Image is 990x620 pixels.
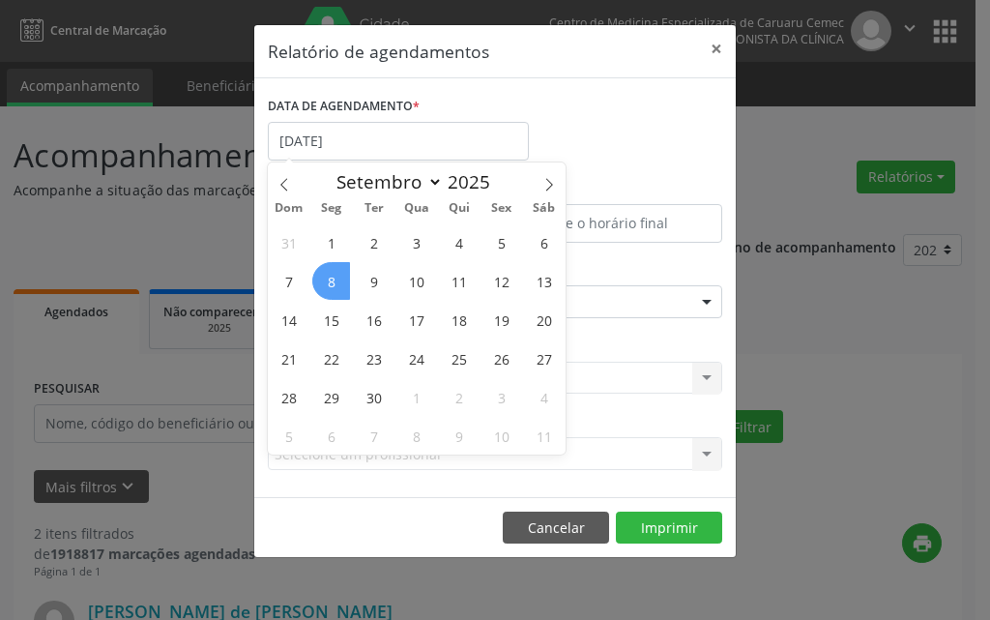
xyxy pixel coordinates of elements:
span: Setembro 30, 2025 [355,378,393,416]
span: Sáb [523,202,566,215]
span: Setembro 25, 2025 [440,340,478,377]
span: Sex [480,202,523,215]
span: Outubro 6, 2025 [312,417,350,455]
span: Outubro 5, 2025 [270,417,307,455]
label: DATA DE AGENDAMENTO [268,92,420,122]
span: Setembro 21, 2025 [270,340,307,377]
button: Close [697,25,736,73]
input: Selecione o horário final [500,204,722,243]
span: Setembro 14, 2025 [270,301,307,339]
span: Setembro 3, 2025 [397,223,435,261]
span: Setembro 7, 2025 [270,262,307,300]
button: Imprimir [616,512,722,545]
span: Setembro 26, 2025 [482,340,520,377]
h5: Relatório de agendamentos [268,39,489,64]
span: Setembro 12, 2025 [482,262,520,300]
select: Month [327,168,443,195]
input: Selecione uma data ou intervalo [268,122,529,161]
span: Outubro 11, 2025 [525,417,563,455]
span: Setembro 18, 2025 [440,301,478,339]
span: Qua [395,202,438,215]
span: Outubro 8, 2025 [397,417,435,455]
span: Outubro 7, 2025 [355,417,393,455]
span: Setembro 13, 2025 [525,262,563,300]
span: Outubro 2, 2025 [440,378,478,416]
span: Agosto 31, 2025 [270,223,307,261]
span: Setembro 27, 2025 [525,340,563,377]
span: Outubro 4, 2025 [525,378,563,416]
span: Setembro 29, 2025 [312,378,350,416]
span: Setembro 19, 2025 [482,301,520,339]
span: Outubro 10, 2025 [482,417,520,455]
span: Setembro 8, 2025 [312,262,350,300]
span: Setembro 23, 2025 [355,340,393,377]
span: Qui [438,202,480,215]
span: Outubro 1, 2025 [397,378,435,416]
span: Setembro 5, 2025 [482,223,520,261]
span: Setembro 24, 2025 [397,340,435,377]
span: Seg [310,202,353,215]
span: Setembro 20, 2025 [525,301,563,339]
span: Setembro 17, 2025 [397,301,435,339]
span: Setembro 6, 2025 [525,223,563,261]
label: ATÉ [500,174,722,204]
span: Dom [268,202,310,215]
span: Setembro 22, 2025 [312,340,350,377]
span: Setembro 4, 2025 [440,223,478,261]
span: Outubro 9, 2025 [440,417,478,455]
input: Year [443,169,507,194]
span: Setembro 10, 2025 [397,262,435,300]
span: Setembro 15, 2025 [312,301,350,339]
span: Setembro 28, 2025 [270,378,307,416]
span: Ter [353,202,395,215]
span: Outubro 3, 2025 [482,378,520,416]
span: Setembro 1, 2025 [312,223,350,261]
span: Setembro 11, 2025 [440,262,478,300]
button: Cancelar [503,512,609,545]
span: Setembro 2, 2025 [355,223,393,261]
span: Setembro 9, 2025 [355,262,393,300]
span: Setembro 16, 2025 [355,301,393,339]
